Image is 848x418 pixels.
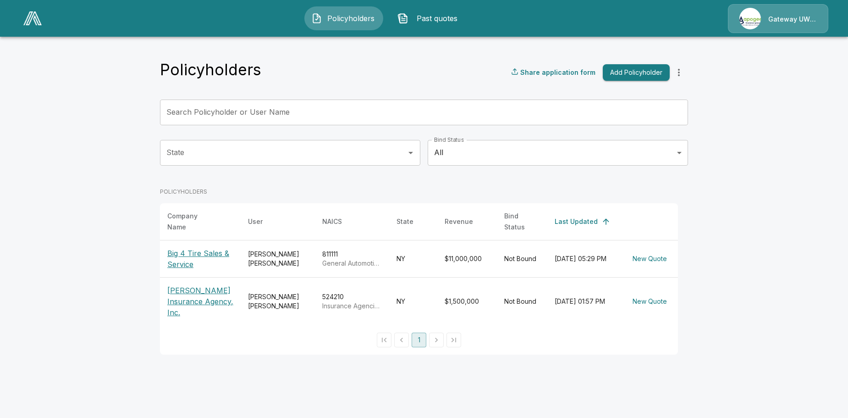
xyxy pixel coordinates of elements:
h4: Policyholders [160,60,261,79]
p: [PERSON_NAME] Insurance Agency, Inc. [167,285,233,318]
div: Last Updated [555,216,598,227]
div: Company Name [167,211,217,233]
div: NAICS [322,216,342,227]
button: New Quote [629,251,671,268]
a: Add Policyholder [599,64,670,81]
td: Not Bound [497,277,547,325]
p: POLICYHOLDERS [160,188,678,196]
img: Policyholders Icon [311,13,322,24]
img: AA Logo [23,11,42,25]
div: 524210 [322,292,382,311]
div: State [396,216,413,227]
button: Add Policyholder [603,64,670,81]
button: more [670,63,688,82]
button: page 1 [412,333,426,347]
div: All [428,140,688,166]
img: Past quotes Icon [397,13,408,24]
button: Open [404,146,417,159]
td: [DATE] 05:29 PM [547,240,622,277]
table: simple table [160,203,678,325]
div: Revenue [445,216,473,227]
td: NY [389,277,437,325]
p: General Automotive Repair [322,259,382,268]
td: $11,000,000 [437,240,497,277]
div: User [248,216,263,227]
nav: pagination navigation [375,333,463,347]
div: [PERSON_NAME] [PERSON_NAME] [248,292,308,311]
p: Insurance Agencies and Brokerages [322,301,382,311]
button: Past quotes IconPast quotes [391,6,469,30]
div: 811111 [322,250,382,268]
td: Not Bound [497,240,547,277]
p: Share application form [520,67,595,77]
span: Policyholders [326,13,376,24]
label: Bind Status [434,136,464,144]
span: Past quotes [412,13,463,24]
p: Big 4 Tire Sales & Service [167,248,233,270]
button: New Quote [629,293,671,310]
button: Policyholders IconPolicyholders [304,6,383,30]
th: Bind Status [497,203,547,240]
div: [PERSON_NAME] [PERSON_NAME] [248,250,308,268]
td: $1,500,000 [437,277,497,325]
td: [DATE] 01:57 PM [547,277,622,325]
td: NY [389,240,437,277]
